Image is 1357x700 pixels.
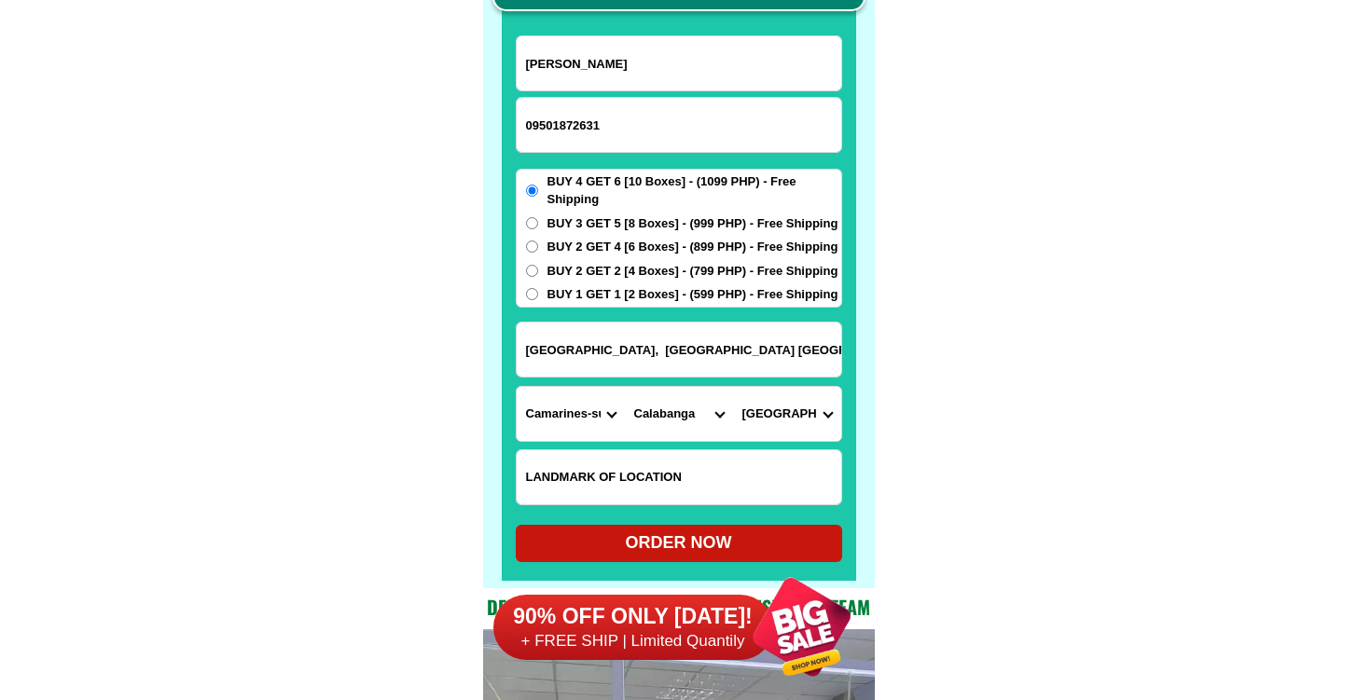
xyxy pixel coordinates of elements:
span: BUY 4 GET 6 [10 Boxes] - (1099 PHP) - Free Shipping [547,172,841,209]
select: Select district [625,387,733,441]
h2: Dedicated and professional consulting team [483,593,875,621]
h6: 90% OFF ONLY [DATE]! [493,603,773,631]
input: BUY 2 GET 4 [6 Boxes] - (899 PHP) - Free Shipping [526,240,538,253]
input: BUY 1 GET 1 [2 Boxes] - (599 PHP) - Free Shipping [526,288,538,300]
input: Input full_name [517,36,841,90]
span: BUY 1 GET 1 [2 Boxes] - (599 PHP) - Free Shipping [547,285,838,304]
span: BUY 2 GET 2 [4 Boxes] - (799 PHP) - Free Shipping [547,262,838,281]
h6: + FREE SHIP | Limited Quantily [493,631,773,652]
input: Input LANDMARKOFLOCATION [517,450,841,504]
input: Input address [517,323,841,377]
select: Select commune [733,387,841,441]
input: Input phone_number [517,98,841,152]
span: BUY 3 GET 5 [8 Boxes] - (999 PHP) - Free Shipping [547,214,838,233]
input: BUY 3 GET 5 [8 Boxes] - (999 PHP) - Free Shipping [526,217,538,229]
div: ORDER NOW [516,530,842,556]
span: BUY 2 GET 4 [6 Boxes] - (899 PHP) - Free Shipping [547,238,838,256]
input: BUY 4 GET 6 [10 Boxes] - (1099 PHP) - Free Shipping [526,185,538,197]
select: Select province [517,387,625,441]
input: BUY 2 GET 2 [4 Boxes] - (799 PHP) - Free Shipping [526,265,538,277]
